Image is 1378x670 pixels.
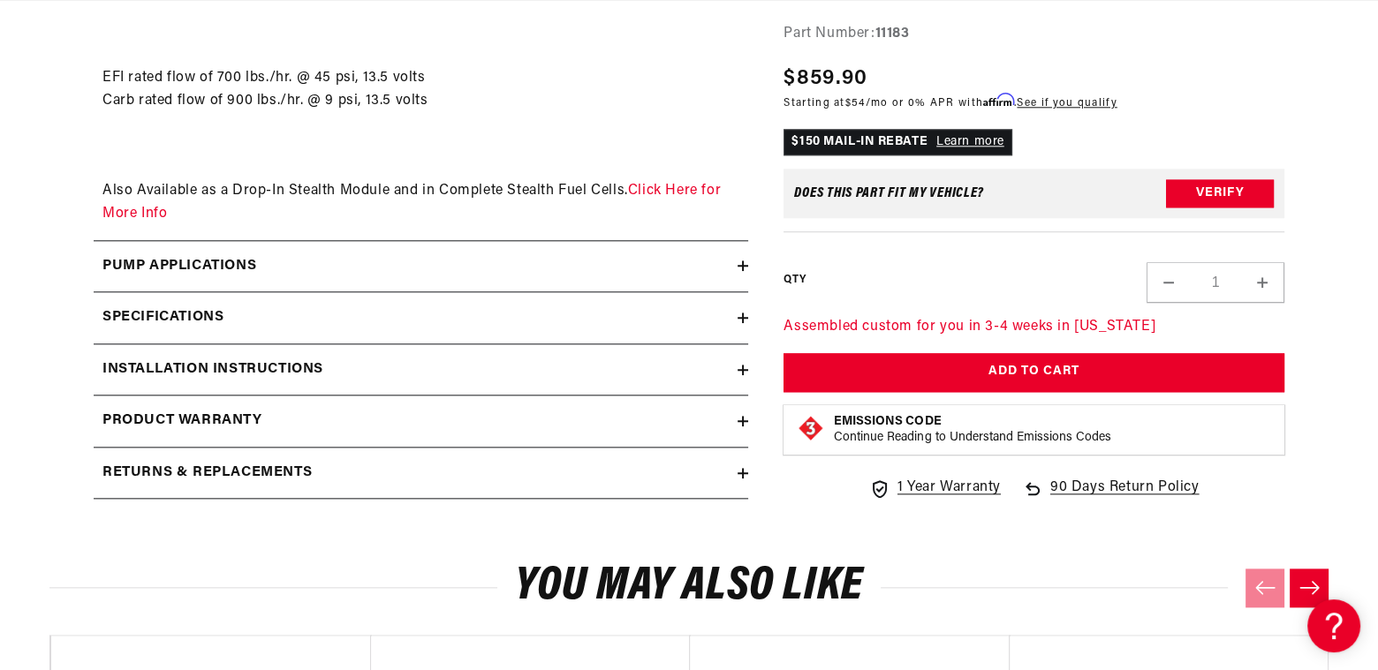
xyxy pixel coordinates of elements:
button: Previous slide [1245,568,1284,607]
button: Add to Cart [784,352,1284,392]
span: Affirm [983,94,1014,107]
a: 1 Year Warranty [869,477,1001,500]
p: EFI rated flow of 700 lbs./hr. @ 45 psi, 13.5 volts Carb rated flow of 900 lbs./hr. @ 9 psi, 13.5... [102,22,739,225]
h2: Product warranty [102,410,262,433]
p: Assembled custom for you in 3-4 weeks in [US_STATE] [784,316,1284,339]
summary: Specifications [94,292,748,343]
h2: Pump Applications [102,255,256,278]
label: QTY [784,272,806,287]
strong: 11183 [875,26,910,40]
summary: Pump Applications [94,241,748,292]
span: $859.90 [784,63,867,94]
p: Continue Reading to Understand Emissions Codes [834,430,1110,446]
summary: Returns & replacements [94,448,748,499]
span: 1 Year Warranty [897,477,1001,500]
button: Verify [1166,179,1274,207]
span: 90 Days Return Policy [1050,477,1200,517]
summary: Installation Instructions [94,344,748,395]
div: Part Number: [784,22,1284,45]
img: Emissions code [797,414,825,442]
button: Next slide [1290,568,1329,607]
a: Learn more [936,135,1004,148]
button: Emissions CodeContinue Reading to Understand Emissions Codes [834,414,1110,446]
span: $54 [845,98,866,109]
h2: You may also like [49,566,1329,607]
p: $150 MAIL-IN REBATE [784,129,1011,155]
a: Click Here for More Info [102,184,721,221]
div: Does This part fit My vehicle? [794,186,984,200]
summary: Product warranty [94,395,748,447]
h2: Specifications [102,306,223,329]
a: 90 Days Return Policy [1022,477,1200,517]
a: See if you qualify - Learn more about Affirm Financing (opens in modal) [1017,98,1117,109]
strong: Emissions Code [834,415,941,428]
h2: Returns & replacements [102,462,312,485]
p: Starting at /mo or 0% APR with . [784,94,1117,111]
h2: Installation Instructions [102,358,323,381]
